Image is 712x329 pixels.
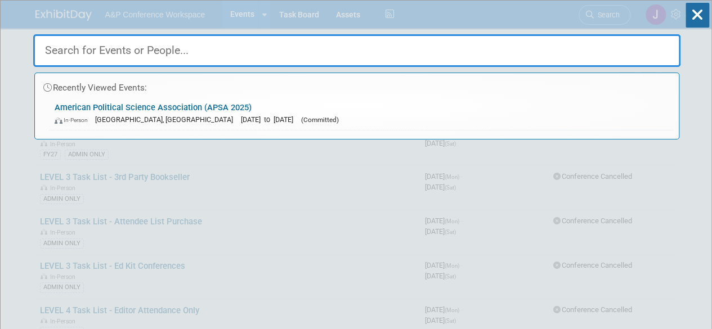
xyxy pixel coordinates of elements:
[241,115,299,124] span: [DATE] to [DATE]
[41,73,673,97] div: Recently Viewed Events:
[55,116,93,124] span: In-Person
[49,97,673,130] a: American Political Science Association (APSA 2025) In-Person [GEOGRAPHIC_DATA], [GEOGRAPHIC_DATA]...
[95,115,239,124] span: [GEOGRAPHIC_DATA], [GEOGRAPHIC_DATA]
[33,34,680,67] input: Search for Events or People...
[301,116,339,124] span: (Committed)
